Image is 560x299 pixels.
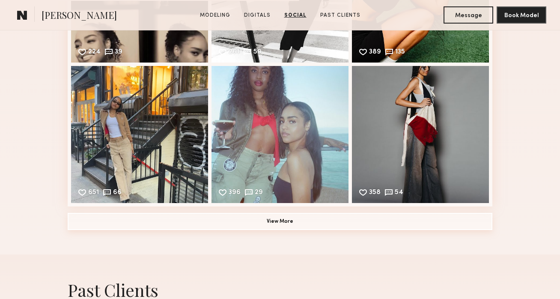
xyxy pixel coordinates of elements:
[281,12,310,19] a: Social
[113,189,122,197] div: 66
[255,189,263,197] div: 29
[369,189,381,197] div: 358
[88,189,99,197] div: 651
[395,189,403,197] div: 54
[88,49,101,57] div: 224
[68,213,492,230] button: View More
[229,49,239,57] div: 261
[253,49,262,57] div: 59
[497,11,546,18] a: Book Model
[197,12,234,19] a: Modeling
[115,49,122,57] div: 39
[497,6,546,24] button: Book Model
[444,6,493,24] button: Message
[395,49,405,57] div: 135
[369,49,381,57] div: 389
[317,12,364,19] a: Past Clients
[229,189,241,197] div: 396
[241,12,274,19] a: Digitals
[42,9,117,24] span: [PERSON_NAME]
